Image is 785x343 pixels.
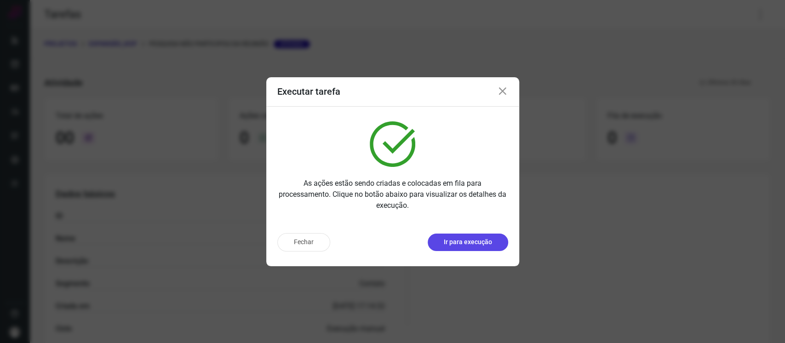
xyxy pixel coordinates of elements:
img: verified.svg [370,121,415,167]
p: As ações estão sendo criadas e colocadas em fila para processamento. Clique no botão abaixo para ... [277,178,508,211]
p: Ir para execução [444,237,492,247]
button: Fechar [277,233,330,252]
h3: Executar tarefa [277,86,340,97]
button: Ir para execução [428,234,508,251]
